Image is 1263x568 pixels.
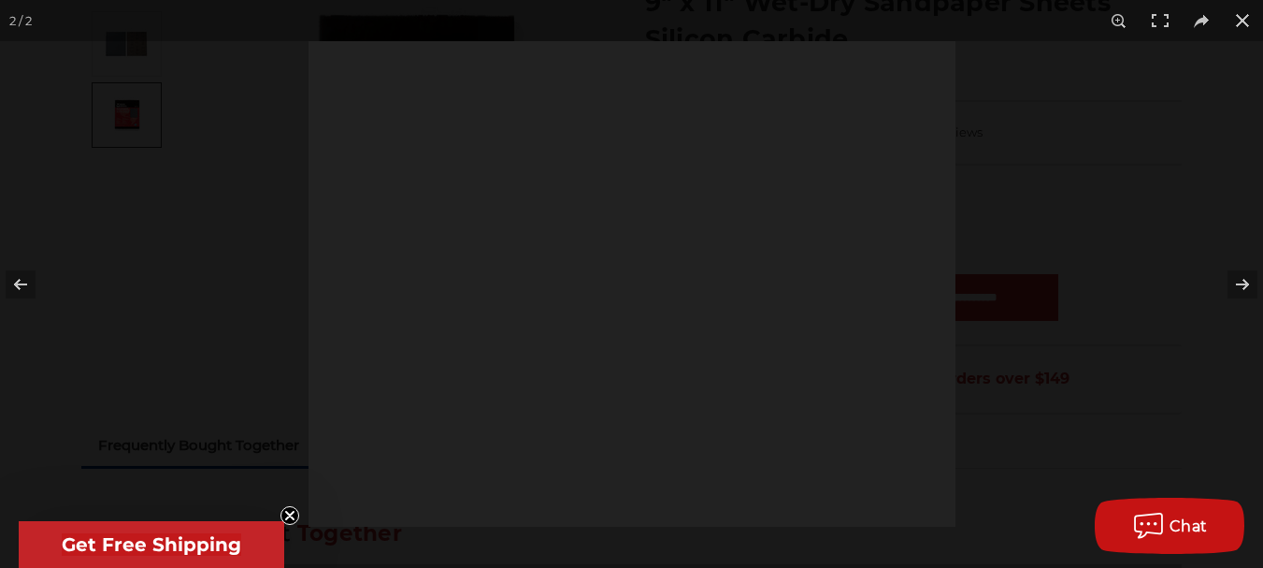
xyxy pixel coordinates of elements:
[1095,498,1244,554] button: Chat
[19,521,284,568] div: Get Free ShippingClose teaser
[1170,517,1208,535] span: Chat
[62,533,241,556] span: Get Free Shipping
[1198,238,1263,331] button: Next (arrow right)
[280,506,299,525] button: Close teaser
